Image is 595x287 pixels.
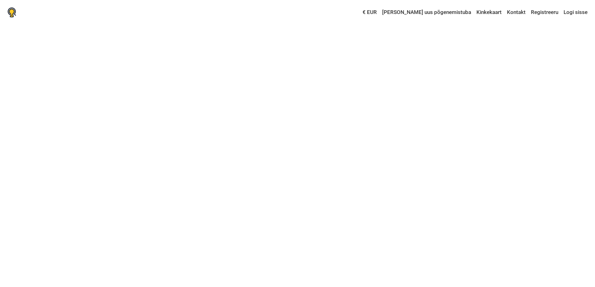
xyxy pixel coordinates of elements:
a: € EUR [361,7,378,18]
img: Nowescape logo [7,7,16,17]
a: Kinkekaart [475,7,503,18]
a: Registreeru [529,7,560,18]
a: [PERSON_NAME] uus põgenemistuba [381,7,473,18]
a: Logi sisse [562,7,588,18]
a: Kontakt [505,7,527,18]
